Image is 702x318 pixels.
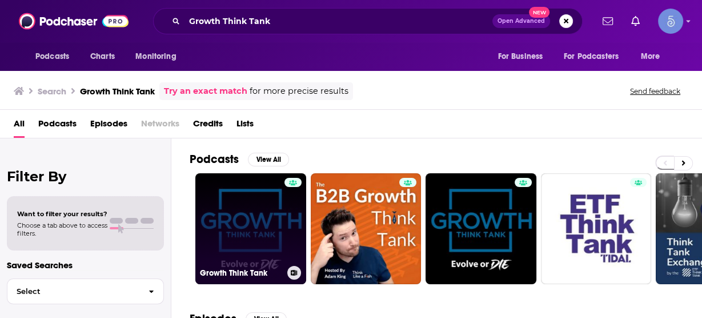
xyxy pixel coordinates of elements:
a: Credits [193,114,223,138]
button: View All [248,153,289,166]
h2: Filter By [7,168,164,185]
button: open menu [633,46,675,67]
span: for more precise results [250,85,348,98]
span: Choose a tab above to access filters. [17,221,107,237]
a: Growth Think Tank [195,173,306,284]
input: Search podcasts, credits, & more... [184,12,492,30]
button: Send feedback [627,86,684,96]
img: User Profile [658,9,683,34]
span: Select [7,288,139,295]
span: New [529,7,549,18]
span: Podcasts [35,49,69,65]
a: Podcasts [38,114,77,138]
span: Monitoring [135,49,176,65]
h2: Podcasts [190,152,239,166]
button: open menu [27,46,84,67]
button: Select [7,279,164,304]
span: For Podcasters [564,49,619,65]
a: Try an exact match [164,85,247,98]
a: Lists [236,114,254,138]
span: Want to filter your results? [17,210,107,218]
a: Show notifications dropdown [598,11,617,31]
span: More [641,49,660,65]
h3: Growth Think Tank [80,86,155,97]
h3: Search [38,86,66,97]
a: All [14,114,25,138]
a: PodcastsView All [190,152,289,166]
button: Show profile menu [658,9,683,34]
span: Networks [141,114,179,138]
button: open menu [556,46,635,67]
a: Episodes [90,114,127,138]
span: Logged in as Spiral5-G1 [658,9,683,34]
img: Podchaser - Follow, Share and Rate Podcasts [19,10,129,32]
span: Open Advanced [498,18,545,24]
div: Search podcasts, credits, & more... [153,8,583,34]
span: Charts [90,49,115,65]
button: open menu [490,46,557,67]
h3: Growth Think Tank [200,268,283,278]
a: Show notifications dropdown [627,11,644,31]
button: Open AdvancedNew [492,14,550,28]
a: Charts [83,46,122,67]
p: Saved Searches [7,260,164,271]
button: open menu [127,46,191,67]
span: For Business [498,49,543,65]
